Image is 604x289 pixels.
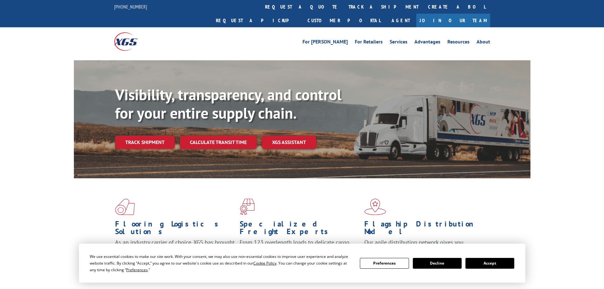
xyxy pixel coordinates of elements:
[240,239,360,267] p: From 123 overlength loads to delicate cargo, our experienced staff knows the best way to move you...
[90,253,352,273] div: We use essential cookies to make our site work. With your consent, we may also use non-essential ...
[364,239,481,253] span: Our agile distribution network gives you nationwide inventory management on demand.
[211,14,303,27] a: Request a pickup
[262,135,316,149] a: XGS ASSISTANT
[447,39,470,46] a: Resources
[477,39,490,46] a: About
[115,220,235,239] h1: Flooring Logistics Solutions
[355,39,383,46] a: For Retailers
[364,220,484,239] h1: Flagship Distribution Model
[180,135,257,149] a: Calculate transit time
[413,258,462,269] button: Decline
[114,3,147,10] a: [PHONE_NUMBER]
[390,39,407,46] a: Services
[115,135,175,149] a: Track shipment
[115,85,341,123] b: Visibility, transparency, and control for your entire supply chain.
[360,258,409,269] button: Preferences
[115,239,235,261] span: As an industry carrier of choice, XGS has brought innovation and dedication to flooring logistics...
[79,244,525,283] div: Cookie Consent Prompt
[240,199,255,215] img: xgs-icon-focused-on-flooring-red
[240,220,360,239] h1: Specialized Freight Experts
[414,39,440,46] a: Advantages
[416,14,490,27] a: Join Our Team
[302,39,348,46] a: For [PERSON_NAME]
[385,14,416,27] a: Agent
[126,267,148,273] span: Preferences
[465,258,514,269] button: Accept
[303,14,385,27] a: Customer Portal
[364,199,386,215] img: xgs-icon-flagship-distribution-model-red
[253,260,276,266] span: Cookie Policy
[115,199,135,215] img: xgs-icon-total-supply-chain-intelligence-red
